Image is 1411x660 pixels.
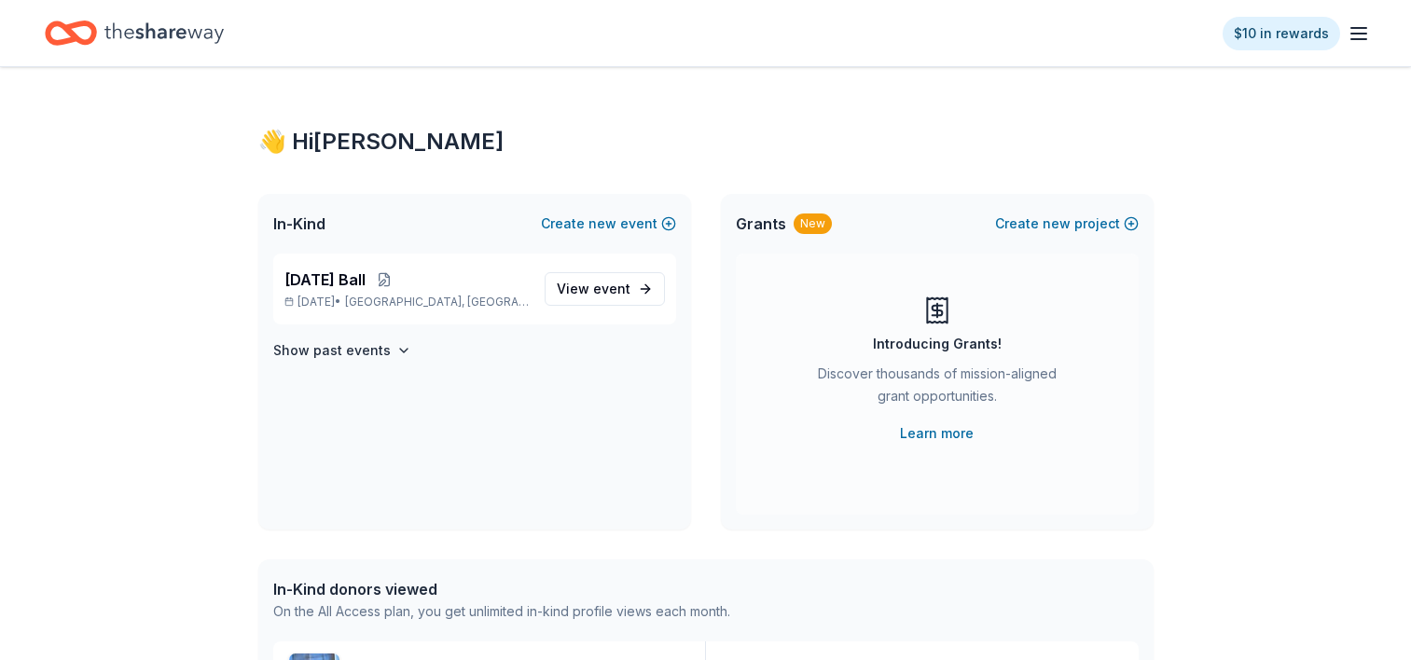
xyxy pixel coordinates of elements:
div: New [794,213,832,234]
span: Grants [736,213,786,235]
div: In-Kind donors viewed [273,578,730,600]
h4: Show past events [273,339,391,362]
div: Introducing Grants! [873,333,1002,355]
a: Home [45,11,224,55]
button: Show past events [273,339,411,362]
div: Discover thousands of mission-aligned grant opportunities. [810,363,1064,415]
span: new [588,213,616,235]
div: 👋 Hi [PERSON_NAME] [258,127,1154,157]
button: Createnewproject [995,213,1139,235]
button: Createnewevent [541,213,676,235]
a: Learn more [900,422,974,445]
a: $10 in rewards [1223,17,1340,50]
p: [DATE] • [284,295,530,309]
div: On the All Access plan, you get unlimited in-kind profile views each month. [273,600,730,623]
span: event [593,281,630,296]
span: [GEOGRAPHIC_DATA], [GEOGRAPHIC_DATA] [345,295,529,309]
span: new [1043,213,1071,235]
span: In-Kind [273,213,325,235]
span: [DATE] Ball [284,268,366,291]
span: View [557,278,630,300]
a: View event [545,272,665,306]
